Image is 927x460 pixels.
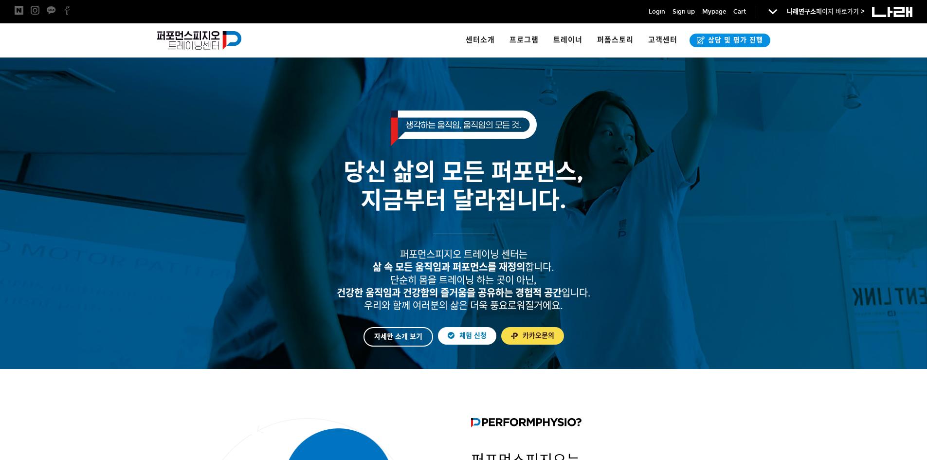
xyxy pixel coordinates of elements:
a: 나래연구소페이지 바로가기 > [787,8,865,16]
a: 고객센터 [641,23,685,57]
span: 고객센터 [648,36,677,44]
strong: 삶 속 모든 움직임과 퍼포먼스를 재정의 [373,261,525,273]
a: 자세한 소개 보기 [364,327,433,347]
strong: 건강한 움직임과 건강함의 즐거움을 공유하는 경험적 공간 [337,287,562,299]
span: 상담 및 평가 진행 [705,36,763,45]
a: 체험 신청 [438,327,496,345]
a: 퍼폼스토리 [590,23,641,57]
span: 당신 삶의 모든 퍼포먼스, 지금부터 달라집니다. [344,158,583,215]
a: 센터소개 [458,23,502,57]
span: 합니다. [373,261,554,273]
a: 상담 및 평가 진행 [690,34,770,47]
strong: 나래연구소 [787,8,816,16]
span: 우리와 함께 여러분의 삶은 더욱 풍요로워질거에요. [364,300,563,312]
span: 퍼폼스토리 [597,36,634,44]
span: 단순히 몸을 트레이닝 하는 곳이 아닌, [390,275,537,286]
a: 카카오문의 [501,327,564,345]
a: 트레이너 [546,23,590,57]
a: Cart [733,7,746,17]
img: 생각하는 움직임, 움직임의 모든 것. [391,110,537,146]
a: Login [649,7,665,17]
img: 퍼포먼스피지오란? [471,418,582,427]
a: 프로그램 [502,23,546,57]
span: 프로그램 [509,36,539,44]
span: 퍼포먼스피지오 트레이닝 센터는 [400,249,527,260]
span: 센터소개 [466,36,495,44]
span: 트레이너 [553,36,582,44]
a: Mypage [702,7,726,17]
span: 입니다. [337,287,591,299]
a: Sign up [673,7,695,17]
